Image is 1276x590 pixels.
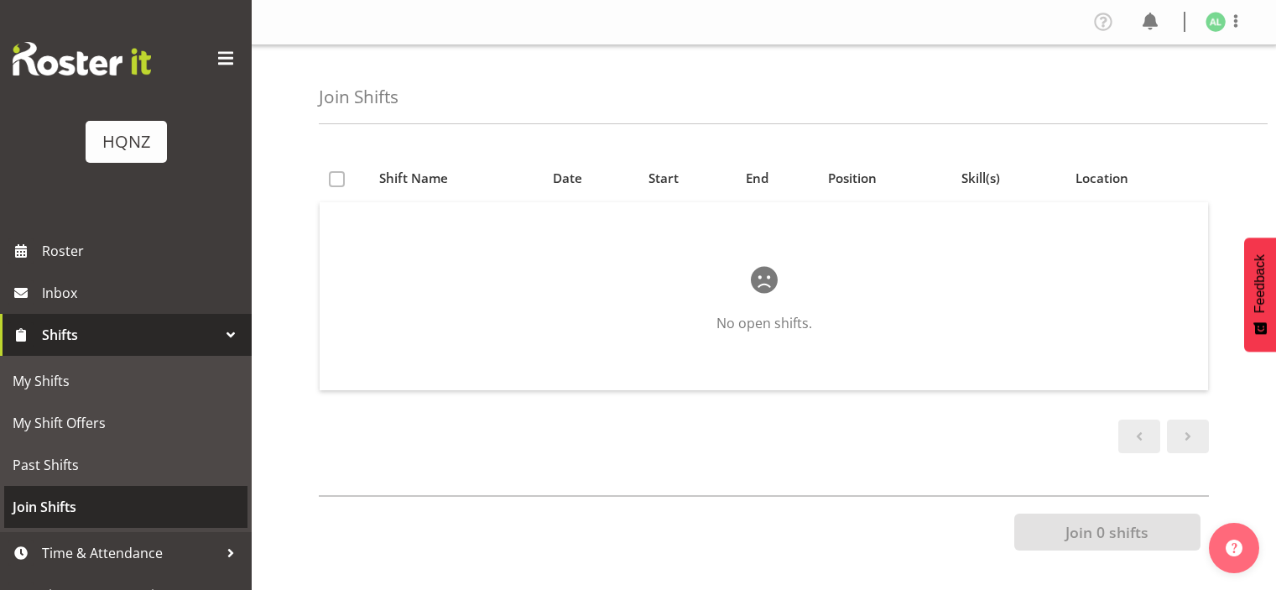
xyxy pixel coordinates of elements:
span: Start [648,169,679,188]
div: HQNZ [102,129,150,154]
button: Join 0 shifts [1014,514,1200,551]
a: Past Shifts [4,444,247,486]
a: My Shifts [4,360,247,402]
span: Shifts [42,322,218,347]
span: Inbox [42,280,243,305]
span: Join 0 shifts [1065,521,1148,543]
span: Skill(s) [961,169,1000,188]
span: Date [553,169,582,188]
span: Feedback [1253,254,1268,313]
span: Location [1075,169,1128,188]
h4: Join Shifts [319,87,398,107]
img: Rosterit website logo [13,42,151,76]
span: Shift Name [379,169,448,188]
span: My Shift Offers [13,410,239,436]
button: Feedback - Show survey [1244,238,1276,352]
span: Past Shifts [13,452,239,478]
img: ana-ledesma2609.jpg [1206,12,1226,32]
p: No open shifts. [373,313,1154,333]
span: Join Shifts [13,494,239,520]
a: My Shift Offers [4,402,247,444]
span: End [746,169,768,188]
img: help-xxl-2.png [1226,540,1242,556]
span: My Shifts [13,368,239,394]
span: Roster [42,238,243,264]
a: Join Shifts [4,486,247,528]
span: Position [828,169,877,188]
span: Time & Attendance [42,540,218,566]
